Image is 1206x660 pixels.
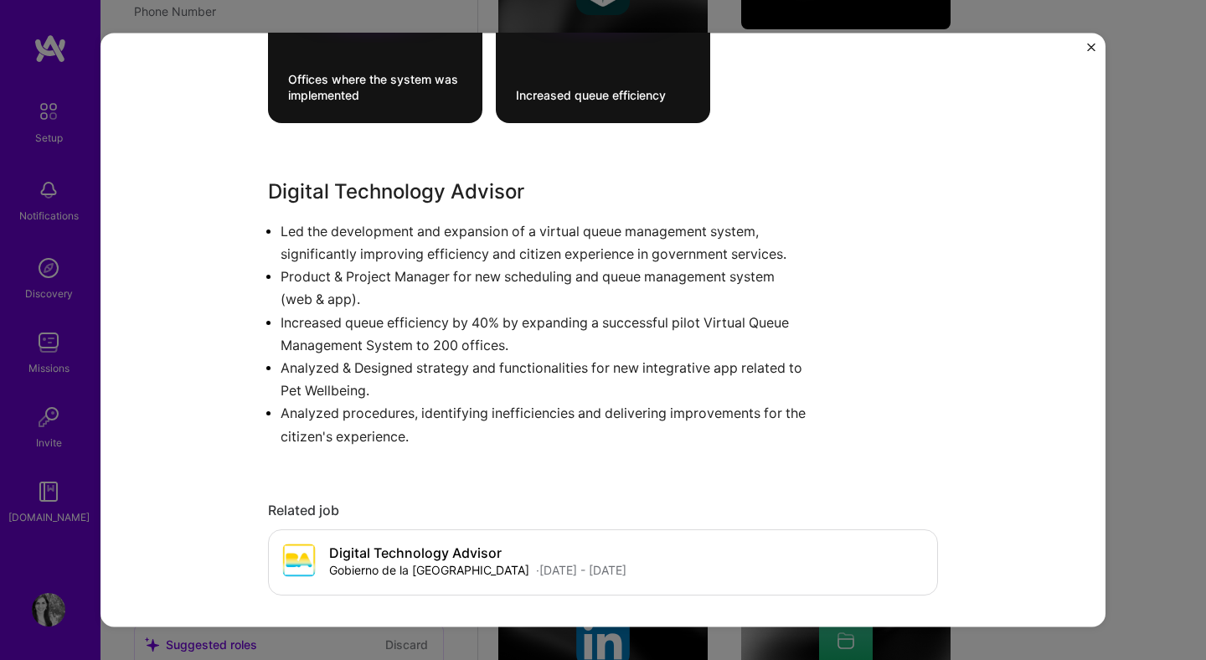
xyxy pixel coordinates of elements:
[329,546,626,562] h4: Digital Technology Advisor
[281,357,812,402] p: Analyzed & Designed strategy and functionalities for new integrative app related to Pet Wellbeing.
[281,220,812,266] p: Led the development and expansion of a virtual queue management system, significantly improving e...
[281,312,812,357] p: Increased queue efficiency by 40% by expanding a successful pilot Virtual Queue Management System...
[281,403,812,448] p: Analyzed procedures, identifying inefficiencies and delivering improvements for the citizen's exp...
[536,562,626,580] div: · [DATE] - [DATE]
[268,177,812,207] h3: Digital Technology Advisor
[281,266,812,312] p: Product & Project Manager for new scheduling and queue management system (web & app).
[329,562,529,580] div: Gobierno de la [GEOGRAPHIC_DATA]
[282,544,316,577] img: Company logo
[516,87,690,103] div: Increased queue efficiency
[288,71,462,103] div: Offices where the system was implemented
[268,502,938,519] div: Related job
[1087,43,1095,60] button: Close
